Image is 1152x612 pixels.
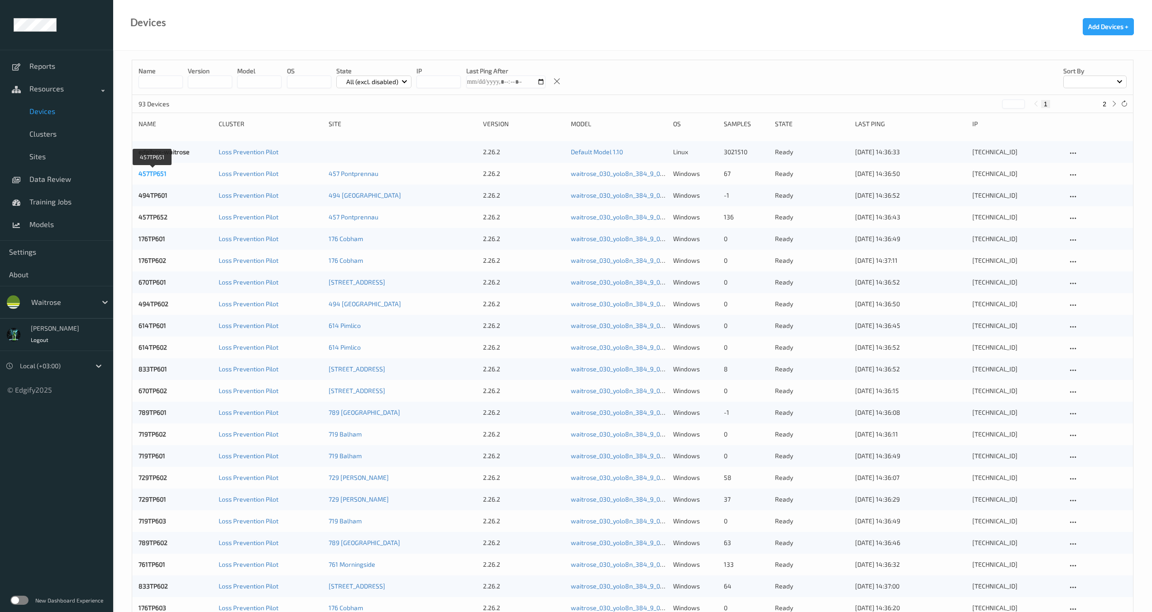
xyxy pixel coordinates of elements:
[329,322,361,329] a: 614 Pimlico
[139,256,166,264] a: 176TP602
[139,495,166,503] a: 729TP601
[775,119,849,128] div: State
[775,582,849,591] p: ready
[775,343,849,352] p: ready
[139,430,166,438] a: 719TP602
[571,495,673,503] a: waitrose_030_yolo8n_384_9_07_25
[329,235,363,242] a: 176 Cobham
[483,408,564,417] div: 2.26.2
[219,343,278,351] a: Loss Prevention Pilot
[855,299,966,308] div: [DATE] 14:36:50
[219,495,278,503] a: Loss Prevention Pilot
[775,213,849,222] p: ready
[336,66,412,76] p: State
[775,191,849,200] p: ready
[483,430,564,439] div: 2.26.2
[139,582,168,590] a: 833TP602
[775,473,849,482] p: ready
[1041,100,1050,108] button: 1
[724,538,768,547] div: 63
[139,365,167,373] a: 833TP601
[483,191,564,200] div: 2.26.2
[466,66,545,76] p: Last Ping After
[775,256,849,265] p: ready
[571,191,673,199] a: waitrose_030_yolo8n_384_9_07_25
[855,213,966,222] div: [DATE] 14:36:43
[673,321,717,330] p: windows
[343,77,402,86] p: All (excl. disabled)
[329,213,378,221] a: 457 Pontprennau
[855,169,966,178] div: [DATE] 14:36:50
[724,278,768,287] div: 0
[329,408,400,416] a: 789 [GEOGRAPHIC_DATA]
[775,560,849,569] p: ready
[237,66,282,76] p: model
[571,430,673,438] a: waitrose_030_yolo8n_384_9_07_25
[673,234,717,243] p: windows
[673,343,717,352] p: windows
[329,387,385,394] a: [STREET_ADDRESS]
[972,560,1061,569] div: [TECHNICAL_ID]
[571,322,673,329] a: waitrose_030_yolo8n_384_9_07_25
[855,365,966,374] div: [DATE] 14:36:52
[673,256,717,265] p: windows
[855,495,966,504] div: [DATE] 14:36:29
[571,387,673,394] a: waitrose_030_yolo8n_384_9_07_25
[219,191,278,199] a: Loss Prevention Pilot
[219,539,278,546] a: Loss Prevention Pilot
[219,452,278,460] a: Loss Prevention Pilot
[972,495,1061,504] div: [TECHNICAL_ID]
[483,495,564,504] div: 2.26.2
[483,538,564,547] div: 2.26.2
[673,495,717,504] p: windows
[724,560,768,569] div: 133
[724,343,768,352] div: 0
[855,538,966,547] div: [DATE] 14:36:46
[483,299,564,308] div: 2.26.2
[139,213,167,221] a: 457TP652
[139,191,167,199] a: 494TP601
[673,299,717,308] p: windows
[972,517,1061,526] div: [TECHNICAL_ID]
[972,256,1061,265] div: [TECHNICAL_ID]
[571,170,673,177] a: waitrose_030_yolo8n_384_9_07_25
[775,538,849,547] p: ready
[219,322,278,329] a: Loss Prevention Pilot
[855,408,966,417] div: [DATE] 14:36:08
[139,148,190,156] a: edgibox-waitrose
[329,539,400,546] a: 789 [GEOGRAPHIC_DATA]
[724,473,768,482] div: 58
[219,235,278,242] a: Loss Prevention Pilot
[329,604,363,612] a: 176 Cobham
[775,408,849,417] p: ready
[329,430,362,438] a: 719 Balham
[775,278,849,287] p: ready
[972,278,1061,287] div: [TECHNICAL_ID]
[673,278,717,287] p: windows
[775,321,849,330] p: ready
[219,119,322,128] div: Cluster
[571,300,673,308] a: waitrose_030_yolo8n_384_9_07_25
[972,213,1061,222] div: [TECHNICAL_ID]
[673,538,717,547] p: windows
[219,408,278,416] a: Loss Prevention Pilot
[571,235,673,242] a: waitrose_030_yolo8n_384_9_07_25
[139,452,165,460] a: 719TP601
[972,386,1061,395] div: [TECHNICAL_ID]
[673,451,717,460] p: windows
[483,321,564,330] div: 2.26.2
[855,321,966,330] div: [DATE] 14:36:45
[219,430,278,438] a: Loss Prevention Pilot
[571,119,667,128] div: Model
[855,147,966,157] div: [DATE] 14:36:33
[724,582,768,591] div: 64
[483,343,564,352] div: 2.26.2
[673,430,717,439] p: windows
[855,191,966,200] div: [DATE] 14:36:52
[139,408,167,416] a: 789TP601
[219,474,278,481] a: Loss Prevention Pilot
[139,170,167,177] a: 457TP651
[483,560,564,569] div: 2.26.2
[571,343,673,351] a: waitrose_030_yolo8n_384_9_07_25
[724,213,768,222] div: 136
